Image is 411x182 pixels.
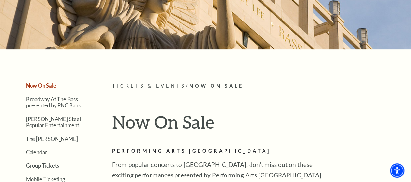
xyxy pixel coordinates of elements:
a: [PERSON_NAME] Steel Popular Entertainment [26,116,81,128]
span: Tickets & Events [112,83,186,89]
a: Calendar [26,149,47,155]
a: Group Tickets [26,162,59,169]
h2: Performing Arts [GEOGRAPHIC_DATA] [112,147,323,155]
span: Now On Sale [189,83,244,89]
div: Accessibility Menu [390,163,404,178]
a: Broadway At The Bass presented by PNC Bank [26,96,81,108]
a: The [PERSON_NAME] [26,136,78,142]
p: / [112,82,405,90]
h1: Now On Sale [112,111,405,138]
a: Now On Sale [26,82,56,89]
